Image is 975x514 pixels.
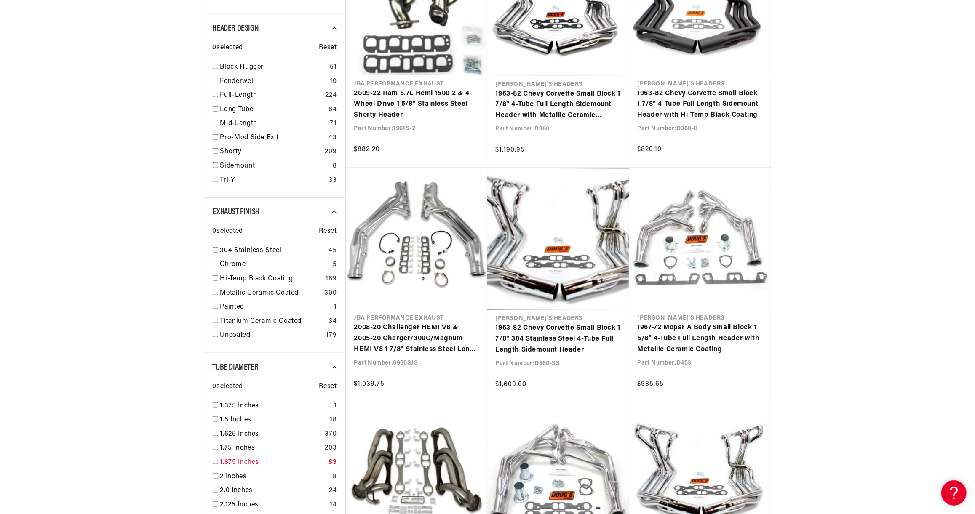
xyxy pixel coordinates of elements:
[220,443,322,454] a: 1.75 Inches
[325,288,337,299] div: 300
[329,104,337,115] div: 84
[354,322,479,355] a: 2008-20 Challenger HEMI V8 & 2005-20 Charger/300C/Magnum HEMI V8 1 7/8" Stainless Steel Long Tube...
[220,90,322,101] a: Full-Length
[220,471,329,482] a: 2 Inches
[220,302,331,313] a: Painted
[220,429,322,440] a: 1.625 Inches
[354,88,479,121] a: 2009-22 Ram 5.7L Hemi 1500 2 & 4 Wheel Drive 1 5/8" Stainless Steel Shorty Header
[220,175,326,186] a: Tri-Y
[329,316,337,327] div: 34
[319,226,337,237] span: Reset
[220,146,322,157] a: Shorty
[319,43,337,53] span: Reset
[333,161,337,172] div: 8
[638,322,762,355] a: 1967-72 Mopar A Body Small Block 1 5/8" 4-Tube Full Length Header with Metallic Ceramic Coating
[326,274,337,285] div: 169
[220,133,326,144] a: Pro-Mod Side Exit
[213,43,243,53] span: 0 selected
[330,500,337,511] div: 14
[330,62,337,73] div: 51
[220,118,327,129] a: Mid-Length
[329,245,337,256] div: 45
[213,381,243,392] span: 0 selected
[329,485,337,496] div: 24
[638,88,762,121] a: 1963-82 Chevy Corvette Small Block 1 7/8" 4-Tube Full Length Sidemount Header with Hi-Temp Black ...
[330,118,337,129] div: 71
[213,24,259,33] span: Header Design
[326,90,337,101] div: 224
[220,316,326,327] a: Titanium Ceramic Coated
[319,381,337,392] span: Reset
[220,330,323,341] a: Uncoated
[325,443,337,454] div: 203
[496,323,621,355] a: 1963-82 Chevy Corvette Small Block 1 7/8" 304 Stainless Steel 4-Tube Full Length Sidemount Header
[326,330,337,341] div: 179
[220,76,327,87] a: Fenderwell
[220,62,327,73] a: Block Hugger
[220,259,329,270] a: Chrome
[220,457,326,468] a: 1.875 Inches
[220,161,329,172] a: Sidemount
[329,457,337,468] div: 83
[329,175,337,186] div: 33
[220,245,326,256] a: 304 Stainless Steel
[330,76,337,87] div: 10
[334,302,337,313] div: 1
[220,500,327,511] a: 2.125 Inches
[220,415,327,426] a: 1.5 Inches
[333,471,337,482] div: 8
[334,401,337,412] div: 1
[329,133,337,144] div: 43
[220,485,326,496] a: 2.0 Inches
[213,363,259,372] span: Tube Diameter
[220,288,321,299] a: Metallic Ceramic Coated
[496,89,621,121] a: 1963-82 Chevy Corvette Small Block 1 7/8" 4-Tube Full Length Sidemount Header with Metallic Ceram...
[330,415,337,426] div: 18
[220,104,326,115] a: Long Tube
[325,429,337,440] div: 370
[325,146,337,157] div: 209
[213,208,259,216] span: Exhaust Finish
[213,226,243,237] span: 0 selected
[333,259,337,270] div: 5
[220,401,331,412] a: 1.375 Inches
[220,274,323,285] a: Hi-Temp Black Coating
